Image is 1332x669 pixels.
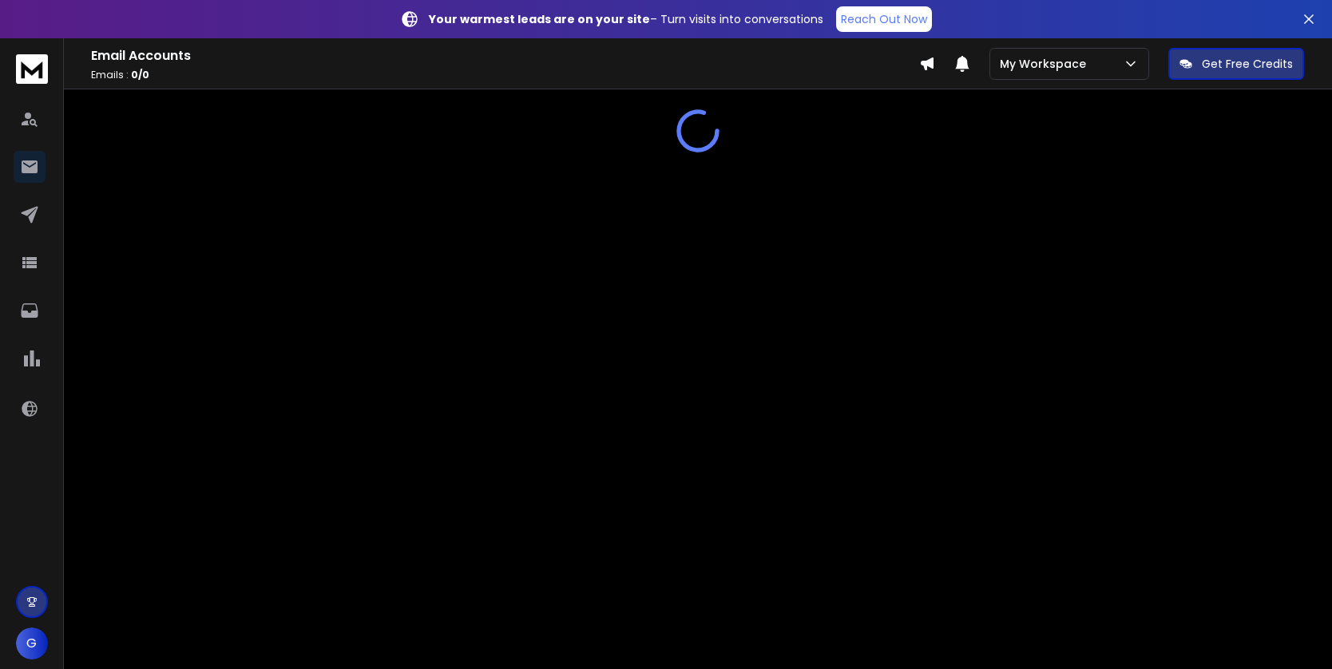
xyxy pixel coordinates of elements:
a: Reach Out Now [836,6,932,32]
button: G [16,627,48,659]
p: Emails : [91,69,919,81]
p: Reach Out Now [841,11,927,27]
img: logo [16,54,48,84]
p: My Workspace [1000,56,1092,72]
button: Get Free Credits [1168,48,1304,80]
h1: Email Accounts [91,46,919,65]
p: – Turn visits into conversations [429,11,823,27]
span: 0 / 0 [131,68,149,81]
p: Get Free Credits [1202,56,1293,72]
strong: Your warmest leads are on your site [429,11,650,27]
